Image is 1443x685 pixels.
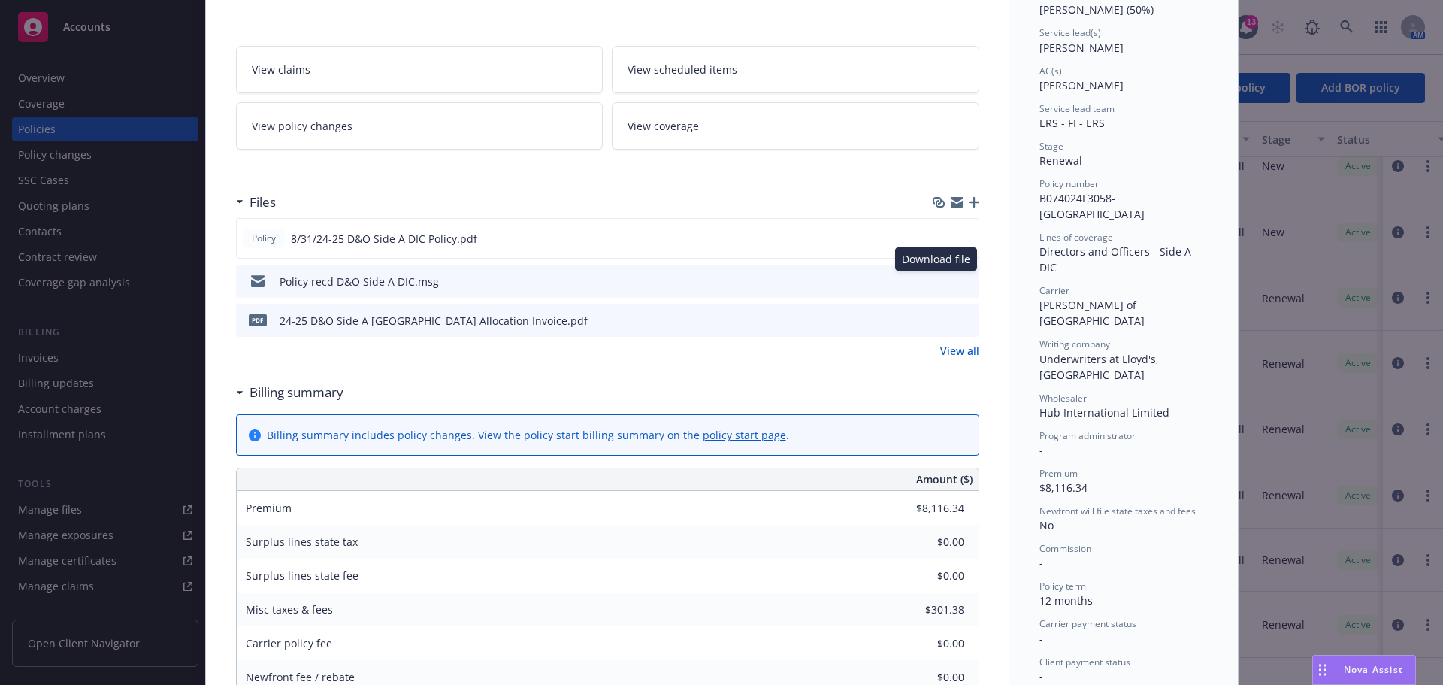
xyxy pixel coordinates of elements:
span: View claims [252,62,310,77]
div: 24-25 D&O Side A [GEOGRAPHIC_DATA] Allocation Invoice.pdf [280,313,588,329]
span: No [1039,518,1054,532]
span: Underwriters at Lloyd's, [GEOGRAPHIC_DATA] [1039,352,1162,382]
button: preview file [960,313,973,329]
div: Files [236,192,276,212]
div: Drag to move [1313,656,1332,684]
span: Surplus lines state fee [246,568,358,583]
span: - [1039,632,1043,646]
input: 0.00 [876,632,973,655]
span: Hub International Limited [1039,405,1169,420]
span: Misc taxes & fees [246,602,333,617]
span: Stage [1039,140,1063,153]
span: - [1039,443,1043,457]
span: [PERSON_NAME] [1039,41,1124,55]
span: View policy changes [252,118,352,134]
a: View coverage [612,102,979,150]
span: AC(s) [1039,65,1062,77]
input: 0.00 [876,565,973,587]
span: Newfront will file state taxes and fees [1039,505,1196,517]
div: Billing summary includes policy changes. View the policy start billing summary on the . [267,427,789,443]
span: Service lead(s) [1039,26,1101,39]
span: Renewal [1039,153,1082,168]
div: Policy recd D&O Side A DIC.msg [280,274,439,289]
span: [PERSON_NAME] [1039,78,1124,92]
span: 12 months [1039,593,1093,608]
span: - [1039,556,1043,570]
span: Newfront fee / rebate [246,670,355,684]
span: Policy [249,232,279,245]
span: View coverage [628,118,699,134]
span: Premium [1039,467,1078,480]
span: pdf [249,314,267,326]
div: Download file [895,247,977,271]
button: download file [935,231,947,247]
span: Directors and Officers - Side A DIC [1039,244,1194,274]
span: Writing company [1039,338,1110,350]
span: Surplus lines state tax [246,535,358,549]
a: policy start page [703,428,786,442]
span: ERS - FI - ERS [1039,116,1105,130]
span: $8,116.34 [1039,480,1088,495]
span: Service lead team [1039,102,1115,115]
span: Client payment status [1039,656,1130,668]
span: Nova Assist [1344,663,1403,676]
a: View claims [236,46,604,93]
span: Carrier [1039,284,1069,297]
span: 8/31/24-25 D&O Side A DIC Policy.pdf [291,231,477,247]
button: preview file [960,274,973,289]
span: View scheduled items [628,62,737,77]
input: 0.00 [876,497,973,520]
button: download file [936,274,948,289]
button: Nova Assist [1312,655,1416,685]
span: Carrier policy fee [246,636,332,650]
span: [PERSON_NAME] of [GEOGRAPHIC_DATA] [1039,298,1145,328]
h3: Billing summary [250,383,343,402]
span: Premium [246,501,292,515]
button: download file [936,313,948,329]
span: Wholesaler [1039,392,1087,405]
span: - [1039,669,1043,683]
a: View scheduled items [612,46,979,93]
span: Lines of coverage [1039,231,1113,244]
input: 0.00 [876,531,973,553]
h3: Files [250,192,276,212]
span: Commission [1039,542,1091,555]
a: View all [940,343,979,359]
input: 0.00 [876,599,973,621]
span: Amount ($) [916,471,973,487]
a: View policy changes [236,102,604,150]
span: Carrier payment status [1039,617,1136,630]
span: Program administrator [1039,429,1136,442]
span: Policy number [1039,177,1099,190]
button: preview file [959,231,973,247]
span: Policy term [1039,580,1086,593]
div: Billing summary [236,383,343,402]
span: B074024F3058- [GEOGRAPHIC_DATA] [1039,191,1145,221]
